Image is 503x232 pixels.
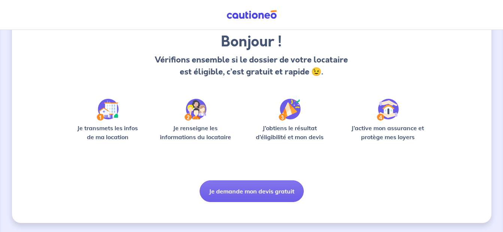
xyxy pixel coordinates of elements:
p: J’active mon assurance et protège mes loyers [344,123,431,141]
img: /static/c0a346edaed446bb123850d2d04ad552/Step-2.svg [185,99,206,120]
button: Je demande mon devis gratuit [200,180,304,202]
p: Je renseigne les informations du locataire [155,123,236,141]
h3: Bonjour ! [153,33,350,51]
p: Je transmets les infos de ma location [72,123,143,141]
img: /static/bfff1cf634d835d9112899e6a3df1a5d/Step-4.svg [377,99,399,120]
p: J’obtiens le résultat d’éligibilité et mon devis [248,123,332,141]
img: Cautioneo [224,10,280,19]
img: /static/90a569abe86eec82015bcaae536bd8e6/Step-1.svg [97,99,119,120]
p: Vérifions ensemble si le dossier de votre locataire est éligible, c’est gratuit et rapide 😉. [153,54,350,78]
img: /static/f3e743aab9439237c3e2196e4328bba9/Step-3.svg [279,99,301,120]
